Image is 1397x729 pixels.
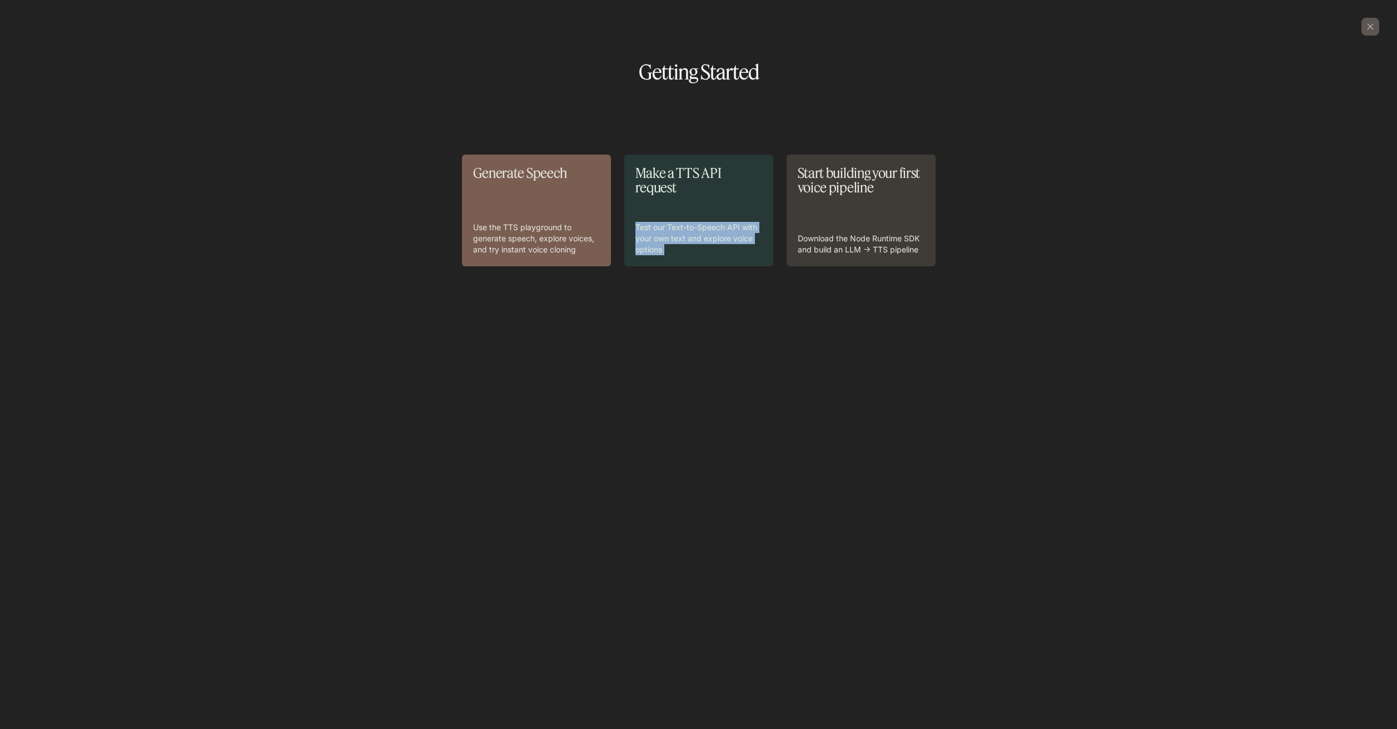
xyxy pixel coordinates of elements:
[462,155,611,266] a: Generate SpeechUse the TTS playground to generate speech, explore voices, and try instant voice c...
[635,222,762,255] p: Test our Text-to-Speech API with your own text and explore voice options
[473,222,600,255] p: Use the TTS playground to generate speech, explore voices, and try instant voice cloning
[635,166,762,195] p: Make a TTS API request
[787,155,936,266] a: Start building your first voice pipelineDownload the Node Runtime SDK and build an LLM → TTS pipe...
[18,62,1379,82] h1: Getting Started
[798,233,924,255] p: Download the Node Runtime SDK and build an LLM → TTS pipeline
[798,166,924,195] p: Start building your first voice pipeline
[473,166,600,180] p: Generate Speech
[624,155,773,266] a: Make a TTS API requestTest our Text-to-Speech API with your own text and explore voice options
